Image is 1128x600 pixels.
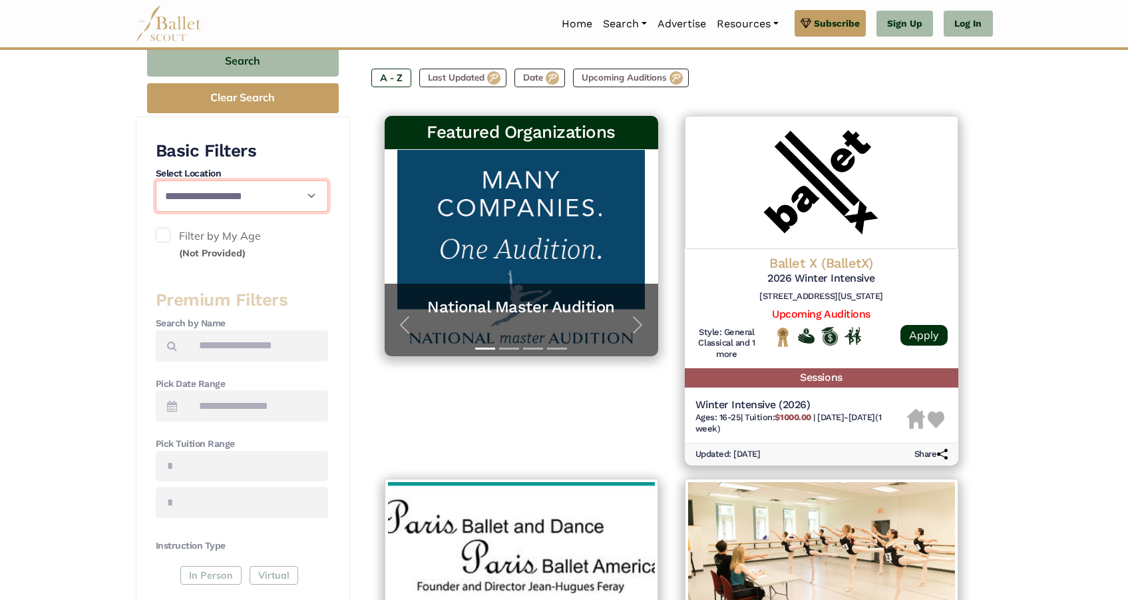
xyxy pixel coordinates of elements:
[514,69,565,87] label: Date
[775,327,791,348] img: National
[475,341,495,356] button: Slide 1
[695,272,948,286] h5: 2026 Winter Intensive
[745,412,813,422] span: Tuition:
[695,398,907,412] h5: Winter Intensive (2026)
[798,328,815,343] img: Offers Financial Aid
[156,317,328,330] h4: Search by Name
[711,10,784,38] a: Resources
[928,412,944,428] img: Heart
[695,291,948,302] h6: [STREET_ADDRESS][US_STATE]
[907,409,925,429] img: Housing Unavailable
[775,412,811,422] b: $1000.00
[695,412,882,434] span: [DATE]-[DATE] (1 week)
[814,16,860,31] span: Subscribe
[876,11,933,37] a: Sign Up
[695,449,761,460] h6: Updated: [DATE]
[685,368,958,388] h5: Sessions
[147,45,339,77] button: Search
[695,254,948,272] h4: Ballet X (BalletX)
[556,10,598,38] a: Home
[156,539,328,553] h4: Instruction Type
[419,69,506,87] label: Last Updated
[371,69,411,87] label: A - Z
[772,308,870,320] a: Upcoming Auditions
[188,330,328,362] input: Search by names...
[179,247,246,259] small: (Not Provided)
[395,121,648,144] h3: Featured Organizations
[821,327,838,346] img: Offers Scholarship
[914,449,948,460] h6: Share
[801,16,811,31] img: gem.svg
[573,69,689,87] label: Upcoming Auditions
[156,228,328,262] label: Filter by My Age
[156,438,328,451] h4: Pick Tuition Range
[547,341,567,356] button: Slide 4
[695,327,759,361] h6: Style: General Classical and 1 more
[499,341,519,356] button: Slide 2
[523,341,543,356] button: Slide 3
[398,297,645,318] a: National Master Audition
[695,412,907,435] h6: | |
[156,289,328,312] h3: Premium Filters
[156,378,328,391] h4: Pick Date Range
[652,10,711,38] a: Advertise
[795,10,866,37] a: Subscribe
[845,327,861,344] img: In Person
[156,140,328,162] h3: Basic Filters
[598,10,652,38] a: Search
[695,412,741,422] span: Ages: 16-25
[156,167,328,180] h4: Select Location
[900,325,948,346] a: Apply
[147,83,339,113] button: Clear Search
[944,11,992,37] a: Log In
[685,116,958,249] img: Logo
